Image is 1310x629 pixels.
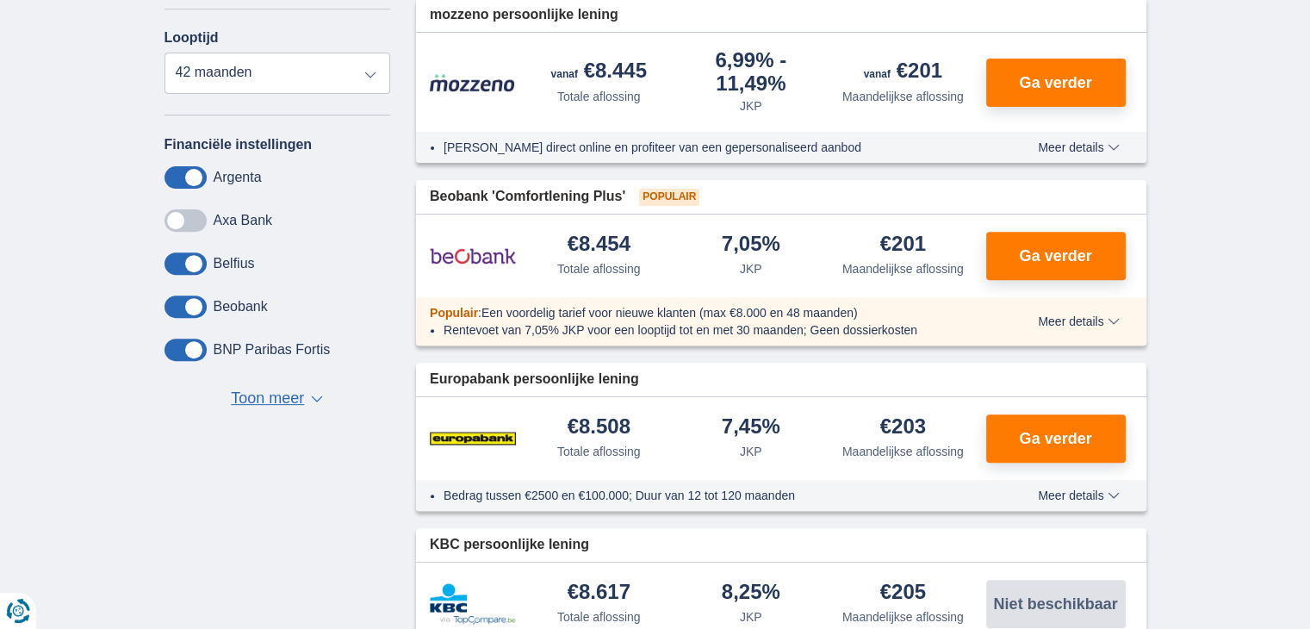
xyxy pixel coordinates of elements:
[557,88,641,105] div: Totale aflossing
[430,187,625,207] span: Beobank 'Comfortlening Plus'
[880,416,926,439] div: €203
[430,370,639,389] span: Europabank persoonlijke lening
[430,535,589,555] span: KBC persoonlijke lening
[842,443,964,460] div: Maandelijkse aflossing
[740,608,762,626] div: JKP
[993,596,1117,612] span: Niet beschikbaar
[481,306,858,320] span: Een voordelig tarief voor nieuwe klanten (max €8.000 en 48 maanden)
[226,387,328,411] button: Toon meer ▼
[568,416,630,439] div: €8.508
[986,580,1126,628] button: Niet beschikbaar
[864,60,942,84] div: €201
[722,234,780,257] div: 7,05%
[416,304,989,321] div: :
[568,234,630,257] div: €8.454
[430,417,516,460] img: product.pl.alt Europabank
[1019,431,1091,446] span: Ga verder
[214,213,272,228] label: Axa Bank
[986,232,1126,280] button: Ga verder
[430,306,478,320] span: Populair
[1025,140,1132,154] button: Meer details
[1038,489,1119,501] span: Meer details
[842,608,964,626] div: Maandelijkse aflossing
[639,189,699,206] span: Populair
[214,299,268,314] label: Beobank
[214,256,255,271] label: Belfius
[165,30,219,46] label: Looptijd
[557,443,641,460] div: Totale aflossing
[842,260,964,277] div: Maandelijkse aflossing
[842,88,964,105] div: Maandelijkse aflossing
[551,60,647,84] div: €8.445
[1025,314,1132,328] button: Meer details
[430,234,516,277] img: product.pl.alt Beobank
[214,342,331,358] label: BNP Paribas Fortis
[986,414,1126,463] button: Ga verder
[568,582,630,605] div: €8.617
[682,50,821,94] div: 6,99%
[740,97,762,115] div: JKP
[430,583,516,625] img: product.pl.alt KBC
[986,59,1126,107] button: Ga verder
[1038,141,1119,153] span: Meer details
[214,170,262,185] label: Argenta
[444,487,975,504] li: Bedrag tussen €2500 en €100.000; Duur van 12 tot 120 maanden
[311,395,323,402] span: ▼
[1019,248,1091,264] span: Ga verder
[557,608,641,626] div: Totale aflossing
[165,137,313,153] label: Financiële instellingen
[231,388,304,410] span: Toon meer
[722,416,780,439] div: 7,45%
[1019,75,1091,90] span: Ga verder
[1025,489,1132,502] button: Meer details
[557,260,641,277] div: Totale aflossing
[444,139,975,156] li: [PERSON_NAME] direct online en profiteer van een gepersonaliseerd aanbod
[740,443,762,460] div: JKP
[1038,315,1119,327] span: Meer details
[880,234,926,257] div: €201
[430,5,618,25] span: mozzeno persoonlijke lening
[444,321,975,339] li: Rentevoet van 7,05% JKP voor een looptijd tot en met 30 maanden; Geen dossierkosten
[880,582,926,605] div: €205
[722,582,780,605] div: 8,25%
[740,260,762,277] div: JKP
[430,73,516,92] img: product.pl.alt Mozzeno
